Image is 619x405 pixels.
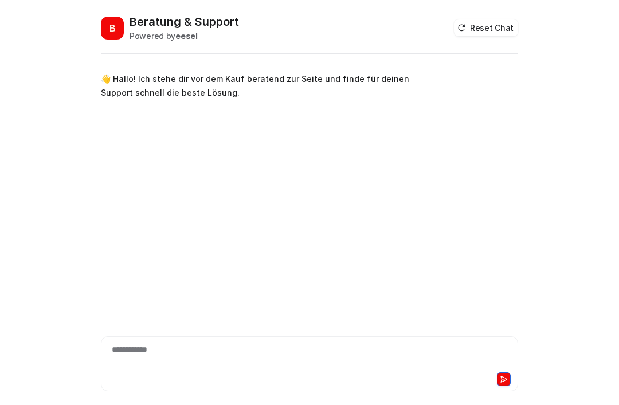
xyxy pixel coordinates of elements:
[454,19,518,36] button: Reset Chat
[175,31,198,41] b: eesel
[101,72,436,100] p: 👋 Hallo! Ich stehe dir vor dem Kauf beratend zur Seite und finde für deinen Support schnell die b...
[130,30,239,42] div: Powered by
[101,17,124,40] span: B
[130,14,239,30] h2: Beratung & Support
